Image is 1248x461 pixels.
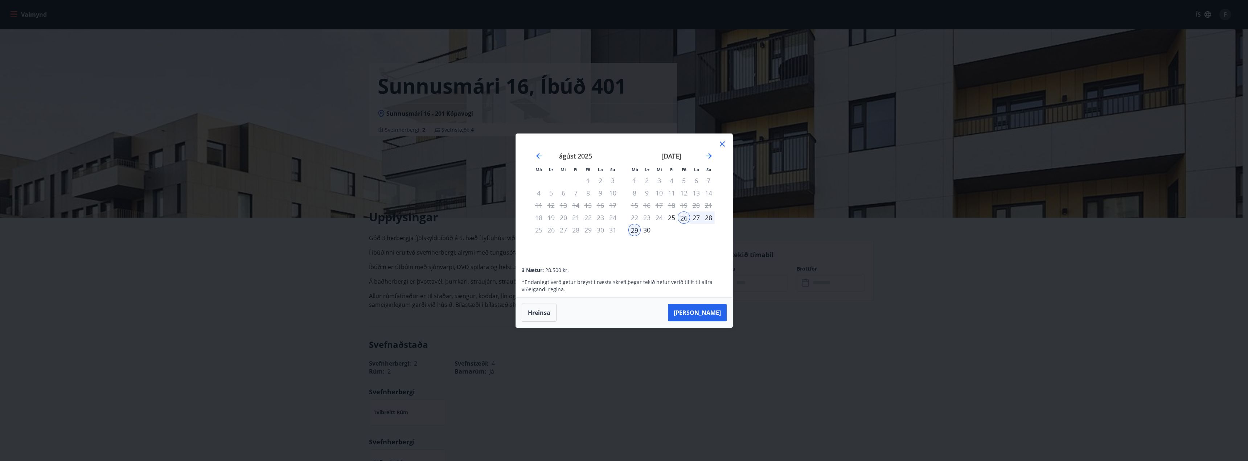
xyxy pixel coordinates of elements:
[594,199,607,211] td: Not available. laugardagur, 16. ágúst 2025
[586,167,590,172] small: Fö
[690,199,702,211] td: Not available. laugardagur, 20. september 2025
[690,174,702,187] td: Not available. laugardagur, 6. september 2025
[657,167,662,172] small: Mi
[545,267,569,273] span: 28.500 kr.
[557,211,570,224] td: Not available. miðvikudagur, 20. ágúst 2025
[678,187,690,199] td: Not available. föstudagur, 12. september 2025
[582,224,594,236] td: Not available. föstudagur, 29. ágúst 2025
[653,211,665,224] td: Not available. miðvikudagur, 24. september 2025
[533,224,545,236] td: Not available. mánudagur, 25. ágúst 2025
[690,187,702,199] td: Not available. laugardagur, 13. september 2025
[694,167,699,172] small: La
[598,167,603,172] small: La
[706,167,711,172] small: Su
[641,224,653,236] td: Choose þriðjudagur, 30. september 2025 as your check-in date. It’s available.
[522,267,544,273] span: 3 Nætur:
[665,211,678,224] div: Aðeins innritun í boði
[533,199,545,211] td: Not available. mánudagur, 11. ágúst 2025
[653,199,665,211] td: Not available. miðvikudagur, 17. september 2025
[641,211,653,224] td: Not available. þriðjudagur, 23. september 2025
[533,187,545,199] td: Not available. mánudagur, 4. ágúst 2025
[705,152,713,160] div: Move forward to switch to the next month.
[628,211,641,224] td: Not available. mánudagur, 22. september 2025
[665,187,678,199] td: Not available. fimmtudagur, 11. september 2025
[594,211,607,224] td: Not available. laugardagur, 23. ágúst 2025
[557,199,570,211] td: Not available. miðvikudagur, 13. ágúst 2025
[690,211,702,224] div: 27
[607,187,619,199] td: Not available. sunnudagur, 10. ágúst 2025
[525,143,724,252] div: Calendar
[702,211,715,224] div: 28
[641,187,653,199] td: Choose þriðjudagur, 9. september 2025 as your check-in date. It’s available.
[645,167,649,172] small: Þr
[628,187,641,199] td: Choose mánudagur, 8. september 2025 as your check-in date. It’s available.
[522,304,557,322] button: Hreinsa
[670,167,674,172] small: Fi
[632,167,638,172] small: Má
[641,224,653,236] div: 30
[653,187,665,199] td: Not available. miðvikudagur, 10. september 2025
[535,152,543,160] div: Move backward to switch to the previous month.
[690,211,702,224] td: Selected. laugardagur, 27. september 2025
[582,199,594,211] td: Not available. föstudagur, 15. ágúst 2025
[545,211,557,224] td: Not available. þriðjudagur, 19. ágúst 2025
[665,174,678,187] td: Choose fimmtudagur, 4. september 2025 as your check-in date. It’s available.
[594,187,607,199] td: Not available. laugardagur, 9. ágúst 2025
[665,199,678,211] td: Not available. fimmtudagur, 18. september 2025
[545,224,557,236] td: Not available. þriðjudagur, 26. ágúst 2025
[668,304,727,321] button: [PERSON_NAME]
[545,199,557,211] td: Not available. þriðjudagur, 12. ágúst 2025
[545,187,557,199] td: Not available. þriðjudagur, 5. ágúst 2025
[641,199,653,211] td: Not available. þriðjudagur, 16. september 2025
[628,199,641,211] td: Not available. mánudagur, 15. september 2025
[549,167,553,172] small: Þr
[570,199,582,211] td: Not available. fimmtudagur, 14. ágúst 2025
[678,199,690,211] td: Not available. föstudagur, 19. september 2025
[607,174,619,187] td: Not available. sunnudagur, 3. ágúst 2025
[702,199,715,211] td: Not available. sunnudagur, 21. september 2025
[702,211,715,224] td: Selected. sunnudagur, 28. september 2025
[535,167,542,172] small: Má
[628,174,641,187] td: Choose mánudagur, 1. september 2025 as your check-in date. It’s available.
[594,224,607,236] td: Not available. laugardagur, 30. ágúst 2025
[570,187,582,199] td: Not available. fimmtudagur, 7. ágúst 2025
[582,187,594,199] td: Not available. föstudagur, 8. ágúst 2025
[607,224,619,236] td: Not available. sunnudagur, 31. ágúst 2025
[561,167,566,172] small: Mi
[610,167,615,172] small: Su
[628,224,641,236] td: Selected as end date. mánudagur, 29. september 2025
[607,211,619,224] td: Not available. sunnudagur, 24. ágúst 2025
[653,174,665,187] td: Choose miðvikudagur, 3. september 2025 as your check-in date. It’s available.
[582,174,594,187] td: Not available. föstudagur, 1. ágúst 2025
[594,174,607,187] td: Not available. laugardagur, 2. ágúst 2025
[582,211,594,224] td: Not available. föstudagur, 22. ágúst 2025
[557,224,570,236] td: Not available. miðvikudagur, 27. ágúst 2025
[641,174,653,187] td: Choose þriðjudagur, 2. september 2025 as your check-in date. It’s available.
[661,152,681,160] strong: [DATE]
[574,167,578,172] small: Fi
[559,152,592,160] strong: ágúst 2025
[665,211,678,224] td: Choose fimmtudagur, 25. september 2025 as your check-in date. It’s available.
[570,224,582,236] td: Not available. fimmtudagur, 28. ágúst 2025
[533,211,545,224] td: Not available. mánudagur, 18. ágúst 2025
[678,174,690,187] td: Choose föstudagur, 5. september 2025 as your check-in date. It’s available.
[678,211,690,224] div: 26
[557,187,570,199] td: Not available. miðvikudagur, 6. ágúst 2025
[702,187,715,199] td: Not available. sunnudagur, 14. september 2025
[702,174,715,187] td: Not available. sunnudagur, 7. september 2025
[628,224,641,236] div: 29
[678,211,690,224] td: Selected as start date. föstudagur, 26. september 2025
[522,279,726,293] p: * Endanlegt verð getur breyst í næsta skrefi þegar tekið hefur verið tillit til allra viðeigandi ...
[682,167,686,172] small: Fö
[570,211,582,224] td: Not available. fimmtudagur, 21. ágúst 2025
[607,199,619,211] td: Not available. sunnudagur, 17. ágúst 2025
